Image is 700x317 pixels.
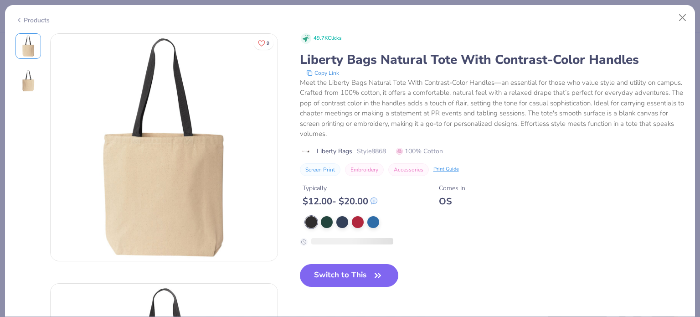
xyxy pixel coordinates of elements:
[433,166,459,173] div: Print Guide
[396,146,443,156] span: 100% Cotton
[303,183,377,193] div: Typically
[674,9,691,26] button: Close
[300,51,685,68] div: Liberty Bags Natural Tote With Contrast-Color Handles
[357,146,386,156] span: Style 8868
[17,70,39,92] img: Back
[267,41,269,46] span: 9
[17,35,39,57] img: Front
[254,36,273,50] button: Like
[304,68,342,78] button: copy to clipboard
[317,146,352,156] span: Liberty Bags
[314,35,341,42] span: 49.7K Clicks
[300,264,399,287] button: Switch to This
[439,196,465,207] div: OS
[300,148,312,155] img: brand logo
[303,196,377,207] div: $ 12.00 - $ 20.00
[51,34,278,261] img: Front
[439,183,465,193] div: Comes In
[388,163,429,176] button: Accessories
[15,16,50,25] div: Products
[300,78,685,139] div: Meet the Liberty Bags Natural Tote With Contrast-Color Handles—an essential for those who value s...
[345,163,384,176] button: Embroidery
[300,163,340,176] button: Screen Print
